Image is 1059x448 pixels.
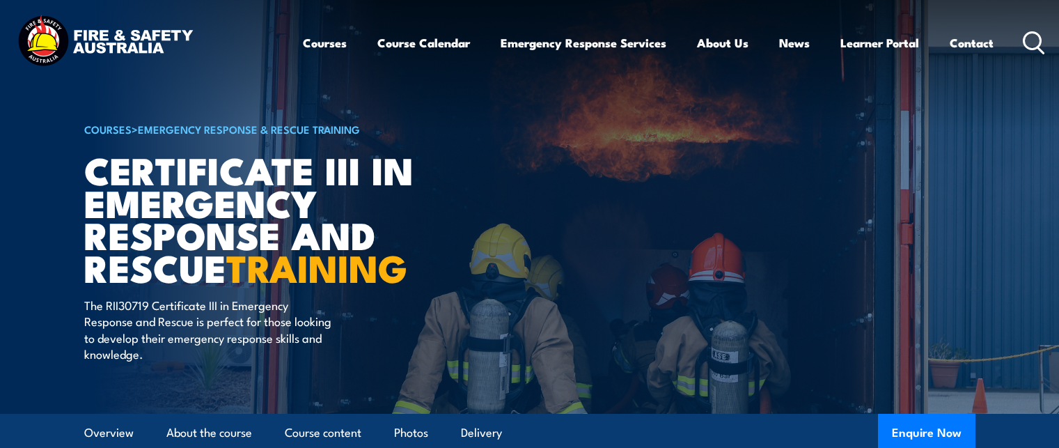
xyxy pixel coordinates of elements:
[950,24,994,61] a: Contact
[84,153,428,284] h1: Certificate III in Emergency Response and Rescue
[501,24,666,61] a: Emergency Response Services
[84,121,132,137] a: COURSES
[226,238,407,295] strong: TRAINING
[779,24,810,61] a: News
[138,121,360,137] a: Emergency Response & Rescue Training
[303,24,347,61] a: Courses
[697,24,748,61] a: About Us
[84,121,428,137] h6: >
[84,297,338,362] p: The RII30719 Certificate III in Emergency Response and Rescue is perfect for those looking to dev...
[840,24,919,61] a: Learner Portal
[377,24,470,61] a: Course Calendar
